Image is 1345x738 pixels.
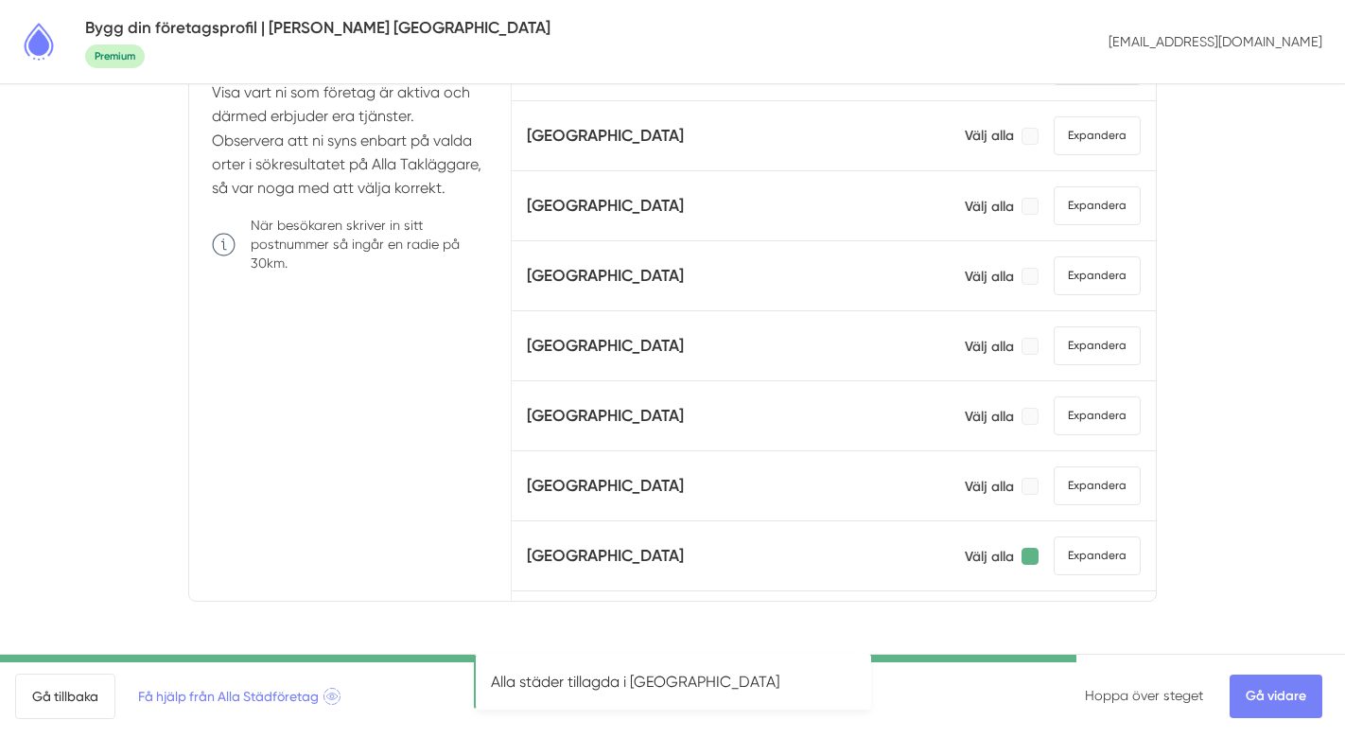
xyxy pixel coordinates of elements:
[1230,675,1322,718] a: Gå vidare
[251,216,488,272] p: När besökaren skriver in sitt postnummer så ingår en radie på 30km.
[85,44,145,68] span: Premium
[491,671,854,693] p: Alla städer tillagda i [GEOGRAPHIC_DATA]
[1054,256,1141,295] span: Expandera
[212,80,488,201] p: Visa vart ni som företag är aktiva och därmed erbjuder era tjänster. Observera att ni syns enbart...
[965,477,1014,496] p: Välj alla
[15,674,115,719] a: Gå tillbaka
[527,123,684,149] h5: [GEOGRAPHIC_DATA]
[965,337,1014,356] p: Välj alla
[1054,466,1141,505] span: Expandera
[85,15,550,41] h5: Bygg din företagsprofil | [PERSON_NAME] [GEOGRAPHIC_DATA]
[1054,186,1141,225] span: Expandera
[15,18,62,65] img: Alla Städföretag
[965,407,1014,426] p: Välj alla
[1054,326,1141,365] span: Expandera
[965,547,1014,566] p: Välj alla
[1054,396,1141,435] span: Expandera
[1101,25,1330,59] p: [EMAIL_ADDRESS][DOMAIN_NAME]
[527,333,684,359] h5: [GEOGRAPHIC_DATA]
[1054,116,1141,155] span: Expandera
[527,263,684,289] h5: [GEOGRAPHIC_DATA]
[138,686,341,707] span: Få hjälp från Alla Städföretag
[1054,536,1141,575] span: Expandera
[965,197,1014,216] p: Välj alla
[527,543,684,569] h5: [GEOGRAPHIC_DATA]
[1085,688,1203,703] a: Hoppa över steget
[527,403,684,429] h5: [GEOGRAPHIC_DATA]
[527,473,684,499] h5: [GEOGRAPHIC_DATA]
[965,126,1014,145] p: Välj alla
[965,267,1014,286] p: Välj alla
[527,193,684,219] h5: [GEOGRAPHIC_DATA]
